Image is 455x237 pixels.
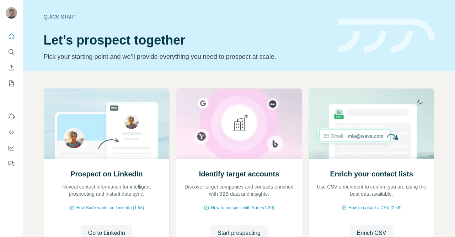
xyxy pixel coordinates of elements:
p: Discover target companies and contacts enriched with B2B data and insights. [183,183,295,197]
button: Use Surfe on LinkedIn [6,110,17,123]
p: Use CSV enrichment to confirm you are using the best data available. [316,183,427,197]
button: My lists [6,77,17,90]
p: Pick your starting point and we’ll provide everything you need to prospect at scale. [44,52,329,62]
img: banner [338,19,435,53]
button: Use Surfe API [6,126,17,139]
button: Search [6,46,17,58]
h2: Identify target accounts [199,169,279,179]
h2: Prospect on LinkedIn [70,169,143,179]
img: Enrich your contact lists [309,89,435,159]
button: Feedback [6,157,17,170]
button: Quick start [6,30,17,43]
h1: Let’s prospect together [44,33,329,47]
div: Quick start [44,13,329,20]
img: Avatar [6,7,17,19]
p: Reveal contact information for intelligent prospecting and instant data sync. [51,183,162,197]
h2: Enrich your contact lists [330,169,413,179]
span: How Surfe works on LinkedIn (1:58) [76,205,144,211]
button: Enrich CSV [6,61,17,74]
img: Identify target accounts [176,89,302,159]
span: How to upload a CSV (2:59) [348,205,401,211]
img: Prospect on LinkedIn [44,89,170,159]
span: How to prospect with Surfe (1:30) [211,205,274,211]
button: Dashboard [6,141,17,154]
